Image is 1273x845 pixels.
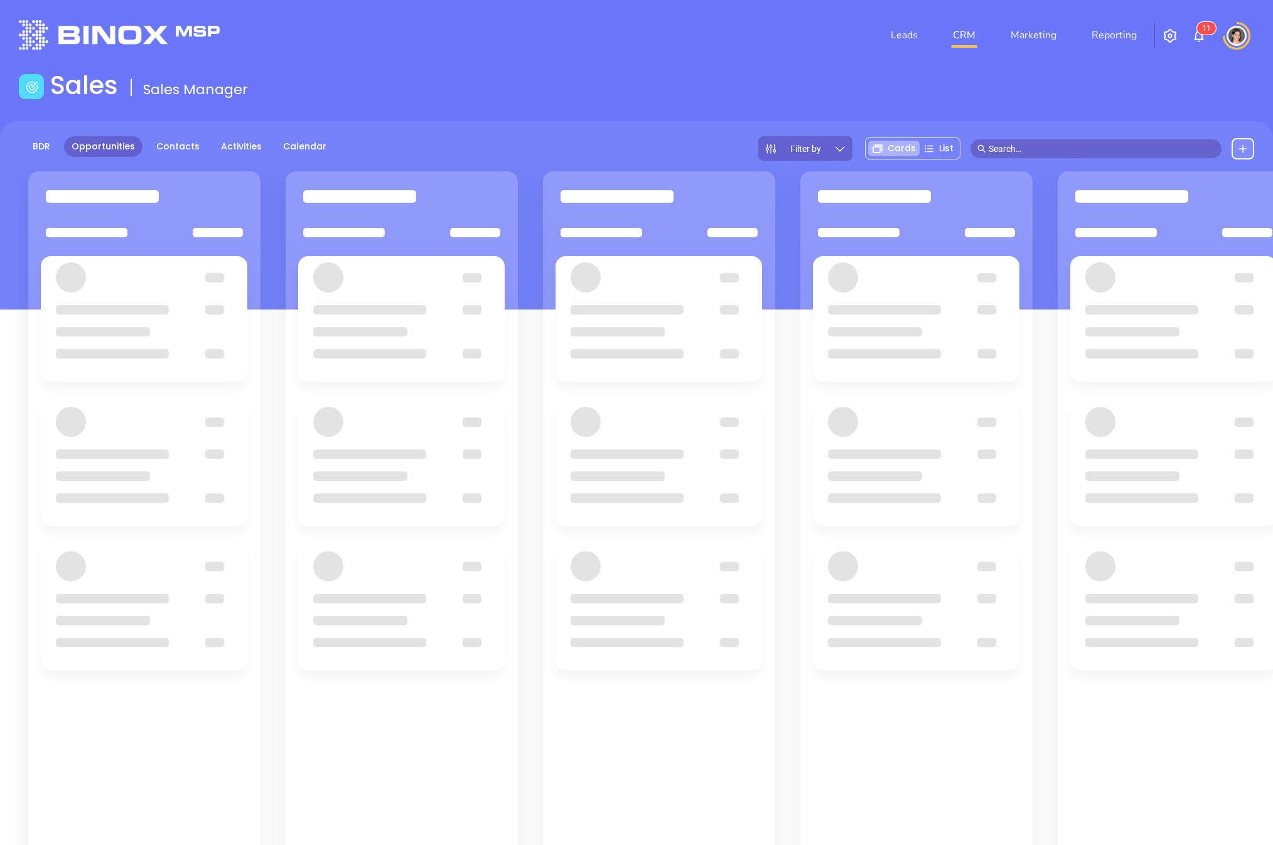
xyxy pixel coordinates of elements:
sup: 11 [1197,22,1216,35]
img: iconSetting [1163,28,1178,43]
a: CRM [948,23,980,48]
span: Filter by [790,144,821,153]
input: Search… [989,142,1215,156]
img: logo [19,20,220,50]
a: Calendar [276,136,334,157]
span: 1 [1202,24,1206,33]
span: 1 [1206,24,1211,33]
img: user [1227,26,1247,46]
img: iconNotification [1191,28,1206,43]
div: Cards [868,141,920,156]
a: Opportunities [64,136,142,157]
span: search [977,144,986,153]
h1: Sales [50,70,118,100]
a: BDR [25,136,58,157]
span: Sales Manager [143,80,248,99]
a: Contacts [149,136,207,157]
div: List [920,141,957,156]
a: Leads [886,23,923,48]
a: Activities [213,136,269,157]
a: Marketing [1006,23,1061,48]
a: Reporting [1087,23,1142,48]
